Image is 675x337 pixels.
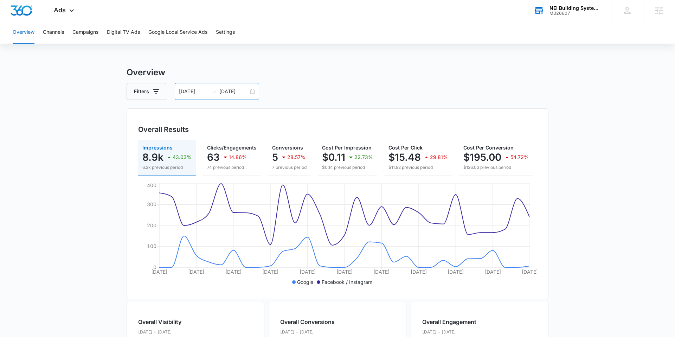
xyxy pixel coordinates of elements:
[322,164,373,171] p: $0.14 previous period
[411,269,427,275] tspan: [DATE]
[142,152,163,163] p: 8.9k
[280,318,335,326] h2: Overall Conversions
[142,164,192,171] p: 6.2k previous period
[211,89,217,94] span: to
[287,155,306,160] p: 28.57%
[272,164,307,171] p: 7 previous period
[549,11,601,16] div: account id
[216,21,235,44] button: Settings
[388,152,421,163] p: $15.48
[127,66,548,79] h3: Overview
[107,21,140,44] button: Digital TV Ads
[153,264,156,270] tspan: 0
[142,145,173,151] span: Impressions
[138,124,189,135] h3: Overall Results
[522,269,538,275] tspan: [DATE]
[300,269,316,275] tspan: [DATE]
[147,243,156,249] tspan: 100
[138,329,194,335] p: [DATE] - [DATE]
[207,164,257,171] p: 74 previous period
[430,155,448,160] p: 29.81%
[322,145,372,151] span: Cost Per Impression
[463,152,501,163] p: $195.00
[151,269,167,275] tspan: [DATE]
[207,152,220,163] p: 63
[280,329,335,335] p: [DATE] - [DATE]
[297,278,313,286] p: Google
[448,269,464,275] tspan: [DATE]
[219,88,249,95] input: End date
[388,164,448,171] p: $11.92 previous period
[72,21,98,44] button: Campaigns
[354,155,373,160] p: 22.73%
[272,152,278,163] p: 5
[388,145,423,151] span: Cost Per Click
[173,155,192,160] p: 43.03%
[549,5,601,11] div: account name
[127,83,166,100] button: Filters
[422,329,476,335] p: [DATE] - [DATE]
[207,145,257,151] span: Clicks/Engagements
[485,269,501,275] tspan: [DATE]
[138,318,194,326] h2: Overall Visibility
[422,318,476,326] h2: Overall Engagement
[463,164,529,171] p: $126.03 previous period
[229,155,247,160] p: 14.86%
[322,152,345,163] p: $0.11
[54,6,66,14] span: Ads
[373,269,390,275] tspan: [DATE]
[211,89,217,94] span: swap-right
[510,155,529,160] p: 54.72%
[43,21,64,44] button: Channels
[179,88,208,95] input: Start date
[225,269,242,275] tspan: [DATE]
[463,145,514,151] span: Cost Per Conversion
[272,145,303,151] span: Conversions
[147,201,156,207] tspan: 300
[322,278,372,286] p: Facebook / Instagram
[13,21,34,44] button: Overview
[188,269,204,275] tspan: [DATE]
[336,269,353,275] tspan: [DATE]
[148,21,207,44] button: Google Local Service Ads
[147,182,156,188] tspan: 400
[147,222,156,228] tspan: 200
[262,269,278,275] tspan: [DATE]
